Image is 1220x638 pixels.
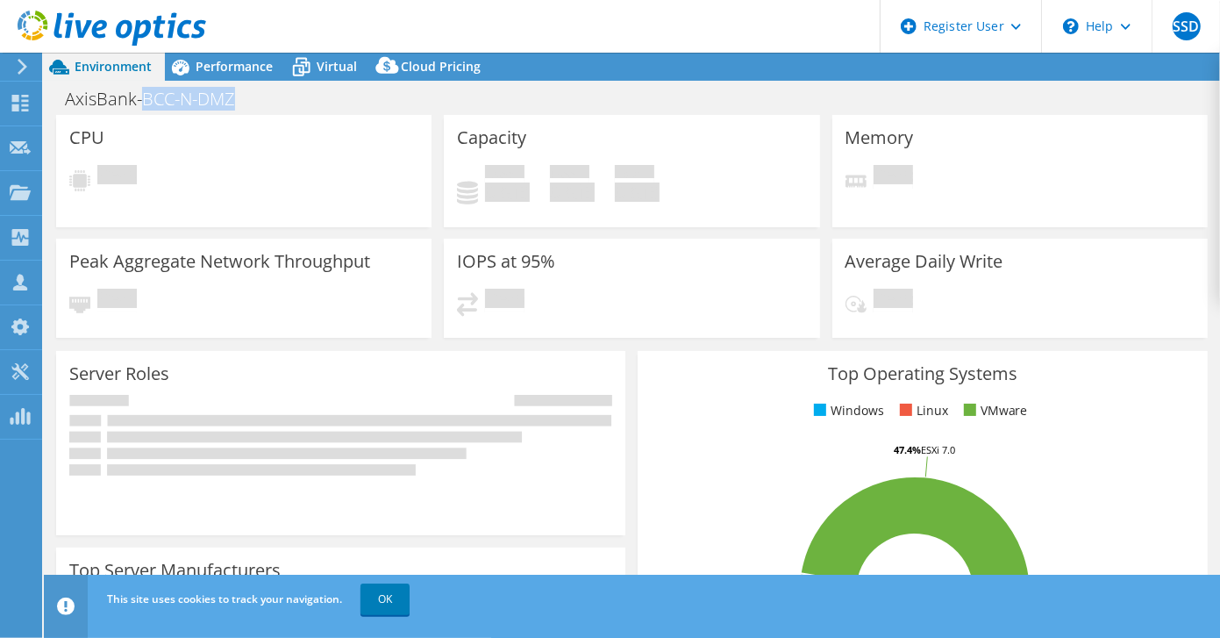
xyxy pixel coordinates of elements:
[615,165,654,183] span: Total
[894,443,921,456] tspan: 47.4%
[895,401,948,420] li: Linux
[485,183,530,202] h4: 0 GiB
[550,165,589,183] span: Free
[457,128,526,147] h3: Capacity
[845,128,914,147] h3: Memory
[317,58,357,75] span: Virtual
[921,443,955,456] tspan: ESXi 7.0
[69,252,370,271] h3: Peak Aggregate Network Throughput
[550,183,595,202] h4: 0 GiB
[845,252,1003,271] h3: Average Daily Write
[960,401,1028,420] li: VMware
[485,165,524,183] span: Used
[69,561,281,580] h3: Top Server Manufacturers
[874,289,913,312] span: Pending
[485,289,524,312] span: Pending
[75,58,152,75] span: Environment
[69,364,169,384] h3: Server Roles
[401,58,481,75] span: Cloud Pricing
[810,401,884,420] li: Windows
[360,584,410,615] a: OK
[196,58,273,75] span: Performance
[615,183,660,202] h4: 0 GiB
[1173,12,1201,40] span: SSD
[69,128,104,147] h3: CPU
[97,289,137,312] span: Pending
[874,165,913,189] span: Pending
[651,364,1194,384] h3: Top Operating Systems
[57,90,262,109] h1: AxisBank-BCC-N-DMZ
[97,165,137,189] span: Pending
[457,252,555,271] h3: IOPS at 95%
[107,591,342,606] span: This site uses cookies to track your navigation.
[1063,18,1079,34] svg: \n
